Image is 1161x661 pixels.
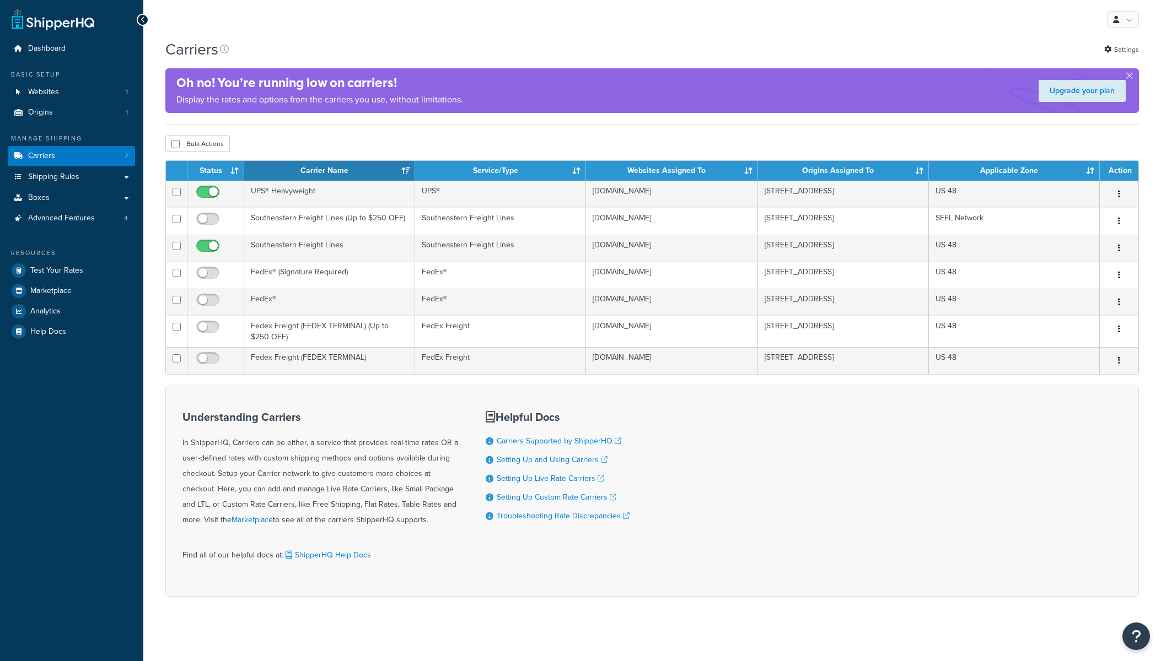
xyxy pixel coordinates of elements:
[758,208,929,235] td: [STREET_ADDRESS]
[8,82,135,102] li: Websites
[176,92,463,107] p: Display the rates and options from the carriers you use, without limitations.
[1122,622,1150,650] button: Open Resource Center
[12,8,94,30] a: ShipperHQ Home
[244,347,415,374] td: Fedex Freight (FEDEX TERMINAL)
[586,181,757,208] td: [DOMAIN_NAME]
[8,261,135,280] a: Test Your Rates
[929,262,1100,289] td: US 48
[8,167,135,187] a: Shipping Rules
[586,161,757,181] th: Websites Assigned To: activate to sort column ascending
[28,172,79,182] span: Shipping Rules
[244,316,415,347] td: Fedex Freight (FEDEX TERMINAL) (Up to $250 OFF)
[182,411,458,528] div: In ShipperHQ, Carriers can be either, a service that provides real-time rates OR a user-defined r...
[187,161,244,181] th: Status: activate to sort column ascending
[244,235,415,262] td: Southeastern Freight Lines
[30,307,61,316] span: Analytics
[28,151,55,161] span: Carriers
[8,208,135,229] a: Advanced Features 4
[415,181,586,208] td: UPS®
[125,151,128,161] span: 7
[929,289,1100,316] td: US 48
[28,44,66,53] span: Dashboard
[586,289,757,316] td: [DOMAIN_NAME]
[415,161,586,181] th: Service/Type: activate to sort column ascending
[586,208,757,235] td: [DOMAIN_NAME]
[415,235,586,262] td: Southeastern Freight Lines
[126,108,128,117] span: 1
[182,411,458,423] h3: Understanding Carriers
[415,262,586,289] td: FedEx®
[497,435,621,447] a: Carriers Supported by ShipperHQ
[8,188,135,208] a: Boxes
[1104,42,1139,57] a: Settings
[30,286,72,296] span: Marketplace
[126,88,128,97] span: 1
[232,514,273,525] a: Marketplace
[244,262,415,289] td: FedEx® (Signature Required)
[8,146,135,166] li: Carriers
[586,347,757,374] td: [DOMAIN_NAME]
[8,39,135,59] a: Dashboard
[497,491,616,503] a: Setting Up Custom Rate Carriers
[486,411,630,423] h3: Helpful Docs
[30,327,66,337] span: Help Docs
[8,146,135,166] a: Carriers 7
[8,102,135,123] a: Origins 1
[283,549,371,561] a: ShipperHQ Help Docs
[415,347,586,374] td: FedEx Freight
[28,193,50,203] span: Boxes
[497,473,604,484] a: Setting Up Live Rate Carriers
[182,539,458,563] div: Find all of our helpful docs at:
[415,208,586,235] td: Southeastern Freight Lines
[929,181,1100,208] td: US 48
[586,316,757,347] td: [DOMAIN_NAME]
[124,214,128,223] span: 4
[929,208,1100,235] td: SEFL Network
[929,235,1100,262] td: US 48
[8,134,135,143] div: Manage Shipping
[165,39,218,60] h1: Carriers
[8,70,135,79] div: Basic Setup
[758,235,929,262] td: [STREET_ADDRESS]
[165,136,230,152] button: Bulk Actions
[244,208,415,235] td: Southeastern Freight Lines (Up to $250 OFF)
[415,316,586,347] td: FedEx Freight
[1039,80,1126,102] a: Upgrade your plan
[244,161,415,181] th: Carrier Name: activate to sort column ascending
[176,74,463,92] h4: Oh no! You’re running low on carriers!
[244,289,415,316] td: FedEx®
[8,301,135,321] a: Analytics
[8,248,135,258] div: Resources
[28,88,59,97] span: Websites
[929,347,1100,374] td: US 48
[929,161,1100,181] th: Applicable Zone: activate to sort column ascending
[497,454,608,465] a: Setting Up and Using Carriers
[758,181,929,208] td: [STREET_ADDRESS]
[758,161,929,181] th: Origins Assigned To: activate to sort column ascending
[8,322,135,342] a: Help Docs
[1100,161,1138,181] th: Action
[28,214,95,223] span: Advanced Features
[497,510,630,522] a: Troubleshooting Rate Discrepancies
[929,316,1100,347] td: US 48
[415,289,586,316] td: FedEx®
[8,82,135,102] a: Websites 1
[758,316,929,347] td: [STREET_ADDRESS]
[586,235,757,262] td: [DOMAIN_NAME]
[758,262,929,289] td: [STREET_ADDRESS]
[28,108,53,117] span: Origins
[30,266,83,275] span: Test Your Rates
[8,102,135,123] li: Origins
[8,281,135,301] a: Marketplace
[758,347,929,374] td: [STREET_ADDRESS]
[244,181,415,208] td: UPS® Heavyweight
[8,208,135,229] li: Advanced Features
[758,289,929,316] td: [STREET_ADDRESS]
